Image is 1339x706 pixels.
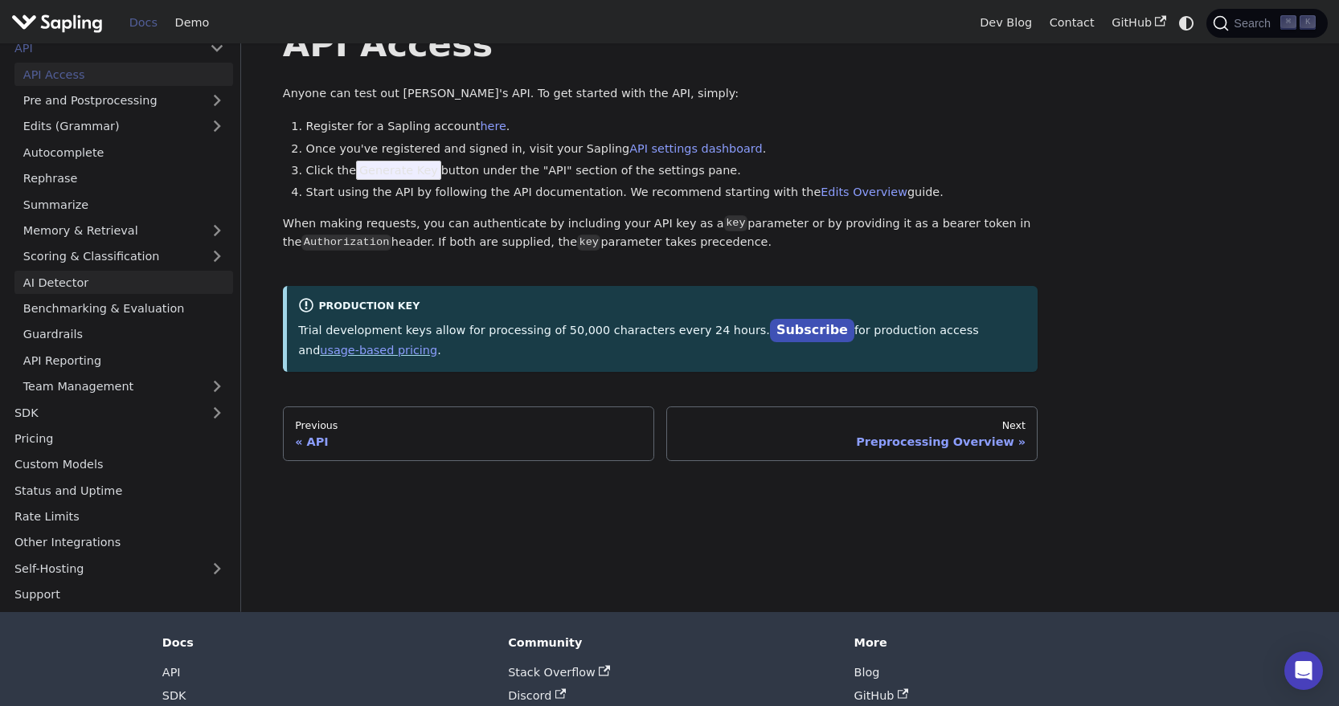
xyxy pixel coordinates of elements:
a: AI Detector [14,271,233,294]
a: Support [6,583,233,606]
a: Demo [166,10,218,35]
a: GitHub [854,689,909,702]
a: Summarize [14,193,233,216]
a: Other Integrations [6,531,233,554]
a: Team Management [14,375,233,398]
button: Search (Command+K) [1206,9,1327,38]
div: Docs [162,635,485,650]
code: Authorization [301,235,391,251]
a: API [6,37,201,60]
div: Production Key [298,297,1026,316]
button: Collapse sidebar category 'API' [201,37,233,60]
a: Guardrails [14,323,233,346]
a: Subscribe [770,319,854,342]
span: Search [1229,17,1280,30]
code: key [724,215,747,231]
a: Blog [854,666,880,679]
p: Anyone can test out [PERSON_NAME]'s API. To get started with the API, simply: [283,84,1038,104]
a: Docs [121,10,166,35]
a: Edits Overview [821,186,907,198]
p: Trial development keys allow for processing of 50,000 characters every 24 hours. for production a... [298,320,1026,360]
a: Rephrase [14,167,233,190]
li: Register for a Sapling account . [306,117,1038,137]
a: API [162,666,181,679]
p: When making requests, you can authenticate by including your API key as a parameter or by providi... [283,214,1038,253]
kbd: ⌘ [1280,15,1296,30]
a: API Access [14,63,233,86]
a: Pricing [6,427,233,451]
a: Stack Overflow [508,666,609,679]
div: Community [508,635,831,650]
a: Autocomplete [14,141,233,164]
a: Edits (Grammar) [14,115,233,138]
a: usage-based pricing [320,344,437,357]
a: Self-Hosting [6,557,233,580]
a: Custom Models [6,453,233,476]
a: SDK [162,689,186,702]
img: Sapling.ai [11,11,103,35]
a: Discord [508,689,566,702]
a: SDK [6,401,201,424]
div: More [854,635,1177,650]
a: NextPreprocessing Overview [666,406,1038,461]
div: Next [678,419,1026,432]
a: Sapling.ai [11,11,109,35]
kbd: K [1300,15,1316,30]
div: Preprocessing Overview [678,435,1026,449]
a: here [480,120,506,133]
a: GitHub [1103,10,1174,35]
li: Once you've registered and signed in, visit your Sapling . [306,140,1038,159]
a: Pre and Postprocessing [14,89,233,112]
li: Click the button under the "API" section of the settings pane. [306,161,1038,181]
a: Rate Limits [6,505,233,528]
div: Previous [295,419,642,432]
div: API [295,435,642,449]
a: API Reporting [14,349,233,372]
button: Switch between dark and light mode (currently system mode) [1175,11,1198,35]
a: API settings dashboard [629,142,762,155]
a: Status and Uptime [6,479,233,502]
nav: Docs pages [283,406,1038,461]
a: Memory & Retrieval [14,219,233,243]
a: Scoring & Classification [14,245,233,268]
code: key [577,235,600,251]
li: Start using the API by following the API documentation. We recommend starting with the guide. [306,183,1038,202]
a: Benchmarking & Evaluation [14,297,233,320]
h1: API Access [283,22,1038,66]
a: Dev Blog [971,10,1040,35]
span: Generate Key [356,161,441,180]
div: Open Intercom Messenger [1284,651,1323,690]
a: Contact [1041,10,1104,35]
button: Expand sidebar category 'SDK' [201,401,233,424]
a: PreviousAPI [283,406,655,461]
